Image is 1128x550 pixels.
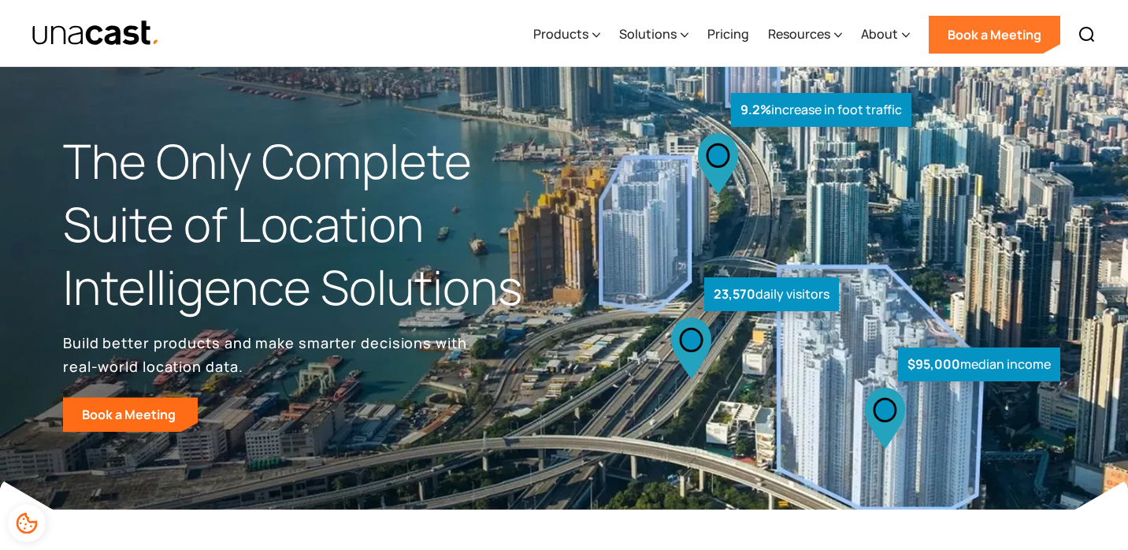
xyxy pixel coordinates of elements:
div: Products [533,24,588,43]
div: median income [898,347,1060,381]
div: increase in foot traffic [731,93,911,127]
div: Products [533,2,600,67]
div: Cookie Preferences [8,504,46,542]
div: Solutions [619,2,688,67]
p: Build better products and make smarter decisions with real-world location data. [63,331,473,378]
div: daily visitors [704,277,839,311]
a: Book a Meeting [63,397,198,432]
strong: 9.2% [740,101,771,118]
div: Solutions [619,24,677,43]
img: Search icon [1078,25,1096,44]
div: About [861,2,910,67]
img: Unacast text logo [32,20,160,47]
div: Resources [768,2,842,67]
strong: $95,000 [907,355,960,373]
a: home [32,20,160,47]
div: About [861,24,898,43]
a: Pricing [707,2,749,67]
div: Resources [768,24,830,43]
a: Book a Meeting [929,16,1060,54]
strong: 23,570 [714,285,755,303]
h1: The Only Complete Suite of Location Intelligence Solutions [63,130,564,318]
